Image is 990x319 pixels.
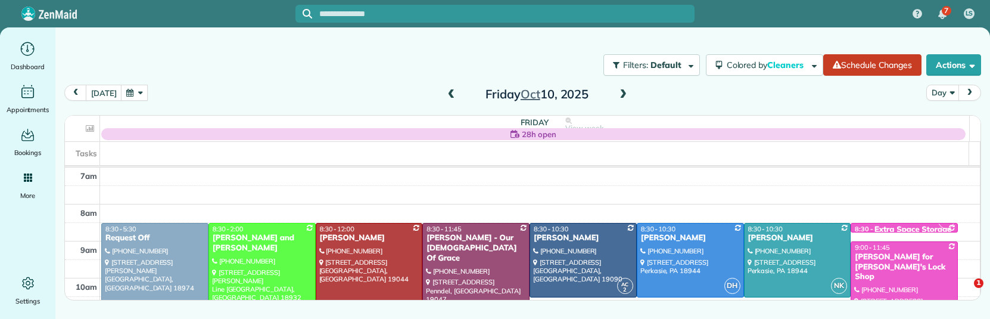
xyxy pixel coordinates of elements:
[80,171,97,181] span: 7am
[603,54,699,76] button: Filters: Default
[105,225,136,233] span: 8:30 - 5:30
[426,233,526,264] div: [PERSON_NAME] - Our [DEMOGRAPHIC_DATA] Of Grace
[320,225,354,233] span: 8:30 - 12:00
[15,295,41,307] span: Settings
[105,233,205,243] div: Request Off
[650,60,682,70] span: Default
[521,86,540,101] span: Oct
[522,128,556,140] span: 28h open
[76,282,97,292] span: 10am
[930,1,955,27] div: 7 unread notifications
[966,9,973,18] span: LS
[212,233,312,253] div: [PERSON_NAME] and [PERSON_NAME]
[533,233,633,243] div: [PERSON_NAME]
[597,54,699,76] a: Filters: Default
[641,225,675,233] span: 8:30 - 10:30
[5,82,51,116] a: Appointments
[621,281,628,287] span: AC
[706,54,823,76] button: Colored byCleaners
[295,9,312,18] button: Focus search
[303,9,312,18] svg: Focus search
[14,147,42,159] span: Bookings
[5,39,51,73] a: Dashboard
[623,60,648,70] span: Filters:
[855,243,889,252] span: 9:00 - 11:45
[958,85,981,101] button: next
[944,6,948,16] span: 7
[724,278,740,294] span: DH
[463,88,612,101] h2: Friday 10, 2025
[213,225,244,233] span: 8:30 - 2:00
[11,61,45,73] span: Dashboard
[767,60,805,70] span: Cleaners
[7,104,49,116] span: Appointments
[854,252,954,283] div: [PERSON_NAME] for [PERSON_NAME]'s Lock Shop
[926,85,959,101] button: Day
[727,60,808,70] span: Colored by
[974,278,983,288] span: 1
[5,125,51,159] a: Bookings
[426,225,461,233] span: 8:30 - 11:45
[748,225,783,233] span: 8:30 - 10:30
[618,284,633,296] small: 2
[20,190,35,202] span: More
[64,85,87,101] button: prev
[748,233,848,243] div: [PERSON_NAME]
[5,274,51,307] a: Settings
[80,245,97,255] span: 9am
[926,54,981,76] button: Actions
[640,233,740,243] div: [PERSON_NAME]
[949,278,978,307] iframe: Intercom live chat
[874,225,951,235] div: Extra Space Storage
[76,148,97,158] span: Tasks
[80,208,97,218] span: 8am
[831,278,847,294] span: NK
[319,233,419,243] div: [PERSON_NAME]
[534,225,568,233] span: 8:30 - 10:30
[565,123,603,133] span: View week
[521,117,549,127] span: Friday
[823,54,921,76] a: Schedule Changes
[86,85,122,101] button: [DATE]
